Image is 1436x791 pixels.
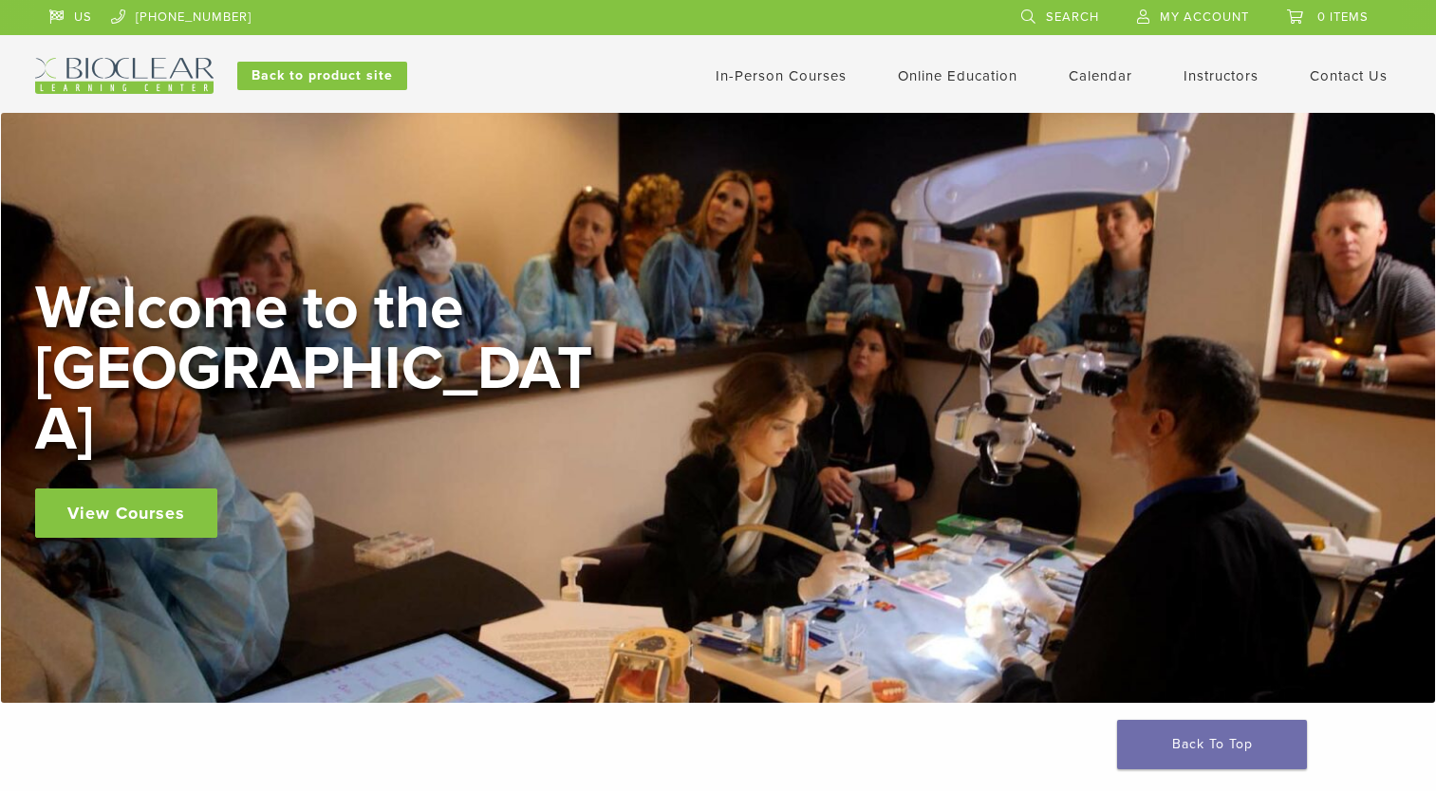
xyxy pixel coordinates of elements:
a: Online Education [898,67,1017,84]
span: My Account [1160,9,1249,25]
a: Back to product site [237,62,407,90]
a: Back To Top [1117,720,1307,769]
a: In-Person Courses [716,67,847,84]
img: Bioclear [35,58,214,94]
span: Search [1046,9,1099,25]
h2: Welcome to the [GEOGRAPHIC_DATA] [35,278,605,460]
a: Calendar [1069,67,1132,84]
span: 0 items [1317,9,1369,25]
a: Contact Us [1310,67,1388,84]
a: Instructors [1184,67,1259,84]
a: View Courses [35,488,217,538]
